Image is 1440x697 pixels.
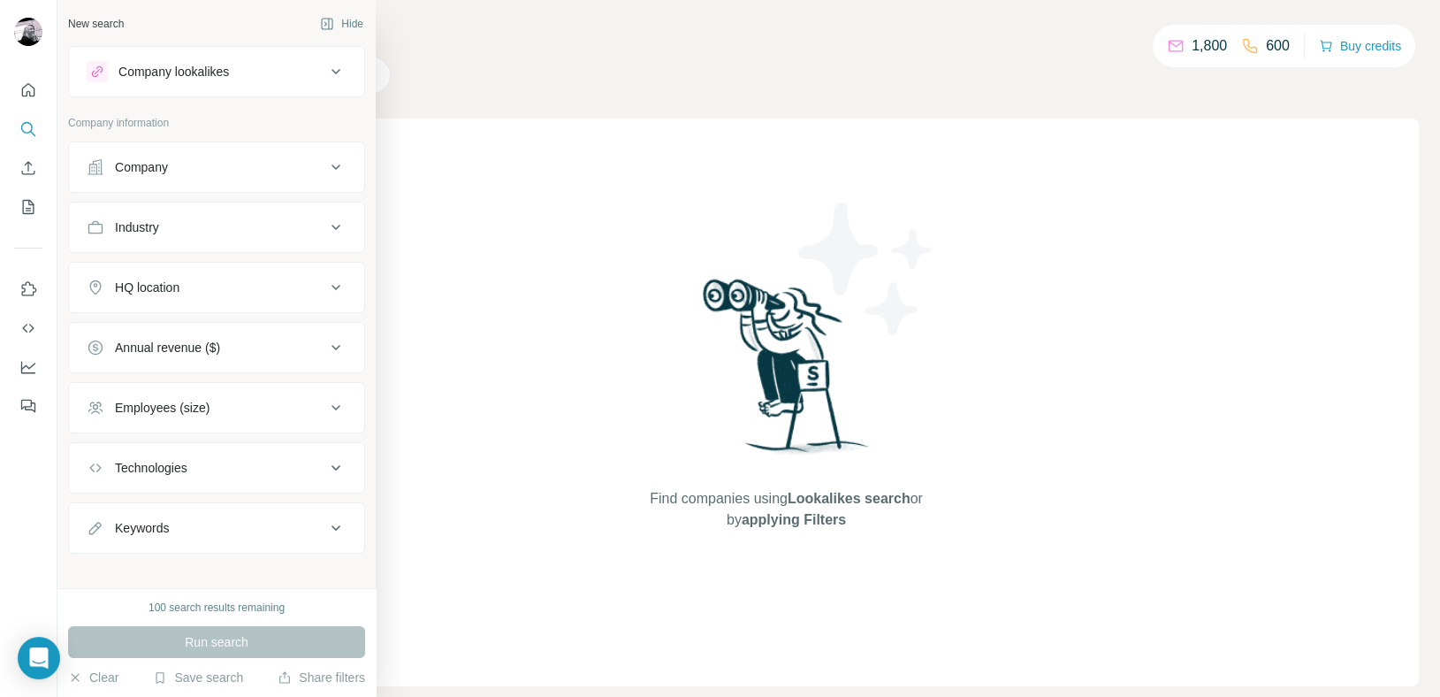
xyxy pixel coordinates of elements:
[742,512,846,527] span: applying Filters
[68,115,365,131] p: Company information
[153,669,243,686] button: Save search
[14,74,42,106] button: Quick start
[69,507,364,549] button: Keywords
[69,206,364,249] button: Industry
[115,399,210,417] div: Employees (size)
[69,146,364,188] button: Company
[14,18,42,46] img: Avatar
[644,488,927,531] span: Find companies using or by
[115,279,179,296] div: HQ location
[115,519,169,537] div: Keywords
[695,274,879,471] img: Surfe Illustration - Woman searching with binoculars
[118,63,229,80] div: Company lookalikes
[149,600,285,616] div: 100 search results remaining
[115,459,187,477] div: Technologies
[18,637,60,679] div: Open Intercom Messenger
[69,50,364,93] button: Company lookalikes
[788,491,910,506] span: Lookalikes search
[115,158,168,176] div: Company
[14,273,42,305] button: Use Surfe on LinkedIn
[14,191,42,223] button: My lists
[69,266,364,309] button: HQ location
[278,669,365,686] button: Share filters
[14,351,42,383] button: Dashboard
[14,113,42,145] button: Search
[69,387,364,429] button: Employees (size)
[308,11,376,37] button: Hide
[69,326,364,369] button: Annual revenue ($)
[69,447,364,489] button: Technologies
[1192,35,1227,57] p: 1,800
[14,152,42,184] button: Enrich CSV
[1266,35,1290,57] p: 600
[14,312,42,344] button: Use Surfe API
[787,189,946,348] img: Surfe Illustration - Stars
[14,390,42,422] button: Feedback
[1319,34,1401,58] button: Buy credits
[68,669,118,686] button: Clear
[115,218,159,236] div: Industry
[115,339,220,356] div: Annual revenue ($)
[154,21,1419,46] h4: Search
[68,16,124,32] div: New search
